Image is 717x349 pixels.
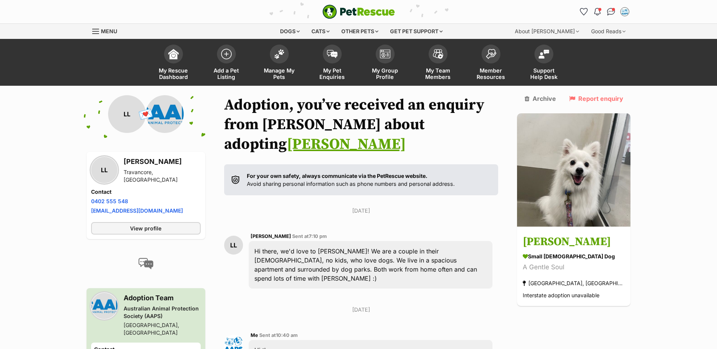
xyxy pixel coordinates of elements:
[224,236,243,255] div: LL
[224,207,499,215] p: [DATE]
[539,49,549,59] img: help-desk-icon-fdf02630f3aa405de69fd3d07c3f3aa587a6932b1a1747fa1d2bba05be0121f9.svg
[421,67,455,80] span: My Team Members
[101,28,117,34] span: Menu
[380,49,390,59] img: group-profile-icon-3fa3cf56718a62981997c0bc7e787c4b2cf8bcc04b72c1350f741eb67cf2f40e.svg
[124,293,201,303] h3: Adoption Team
[306,41,359,86] a: My Pet Enquiries
[474,67,508,80] span: Member Resources
[247,172,455,188] p: Avoid sharing personal information such as phone numbers and personal address.
[292,233,327,239] span: Sent at
[523,234,625,251] h3: [PERSON_NAME]
[465,41,517,86] a: Member Resources
[592,6,604,18] button: Notifications
[91,222,201,235] a: View profile
[578,6,631,18] ul: Account quick links
[594,8,600,15] img: notifications-46538b983faf8c2785f20acdc204bb7945ddae34d4c08c2a6579f10ce5e182be.svg
[621,8,629,15] img: Adoption Team profile pic
[138,258,153,269] img: conversation-icon-4a6f8262b818ee0b60e3300018af0b2d0b884aa5de6e9bcb8d3d4eeb1a70a7c4.svg
[517,228,630,306] a: [PERSON_NAME] small [DEMOGRAPHIC_DATA] Dog A Gentle Soul [GEOGRAPHIC_DATA], [GEOGRAPHIC_DATA] Int...
[486,49,496,59] img: member-resources-icon-8e73f808a243e03378d46382f2149f9095a855e16c252ad45f914b54edf8863c.svg
[315,67,349,80] span: My Pet Enquiries
[91,198,128,204] a: 0402 555 548
[91,188,201,196] h4: Contact
[91,157,118,183] div: LL
[146,95,184,133] img: Australian Animal Protection Society (AAPS) profile pic
[578,6,590,18] a: Favourites
[249,241,493,289] div: Hi there, we'd love to [PERSON_NAME]! We are a couple in their [DEMOGRAPHIC_DATA], no kids, who l...
[523,253,625,261] div: small [DEMOGRAPHIC_DATA] Dog
[359,41,412,86] a: My Group Profile
[253,41,306,86] a: Manage My Pets
[523,278,625,289] div: [GEOGRAPHIC_DATA], [GEOGRAPHIC_DATA]
[224,95,499,154] h1: Adoption, you’ve received an enquiry from [PERSON_NAME] about adopting
[385,24,448,39] div: Get pet support
[517,113,630,227] img: Kai
[124,321,201,337] div: [GEOGRAPHIC_DATA], [GEOGRAPHIC_DATA]
[259,332,298,338] span: Sent at
[287,135,406,154] a: [PERSON_NAME]
[124,156,201,167] h3: [PERSON_NAME]
[523,263,625,273] div: A Gentle Soul
[619,6,631,18] button: My account
[306,24,335,39] div: Cats
[251,332,258,338] span: Me
[517,41,570,86] a: Support Help Desk
[200,41,253,86] a: Add a Pet Listing
[221,49,232,59] img: add-pet-listing-icon-0afa8454b4691262ce3f59096e99ab1cd57d4a30225e0717b998d2c9b9846f56.svg
[586,24,631,39] div: Good Reads
[605,6,617,18] a: Conversations
[156,67,190,80] span: My Rescue Dashboard
[262,67,296,80] span: Manage My Pets
[412,41,465,86] a: My Team Members
[137,106,154,122] span: 💌
[433,49,443,59] img: team-members-icon-5396bd8760b3fe7c0b43da4ab00e1e3bb1a5d9ba89233759b79545d2d3fc5d0d.svg
[91,293,118,319] img: Australian Animal Protection Society (AAPS) profile pic
[276,332,298,338] span: 10:40 am
[607,8,615,15] img: chat-41dd97257d64d25036548639549fe6c8038ab92f7586957e7f3b1b290dea8141.svg
[168,49,179,59] img: dashboard-icon-eb2f2d2d3e046f16d808141f083e7271f6b2e854fb5c12c21221c1fb7104beca.svg
[322,5,395,19] a: PetRescue
[368,67,402,80] span: My Group Profile
[525,95,556,102] a: Archive
[124,305,201,320] div: Australian Animal Protection Society (AAPS)
[327,50,338,58] img: pet-enquiries-icon-7e3ad2cf08bfb03b45e93fb7055b45f3efa6380592205ae92323e6603595dc1f.svg
[523,292,599,299] span: Interstate adoption unavailable
[309,233,327,239] span: 7:10 pm
[108,95,146,133] div: LL
[147,41,200,86] a: My Rescue Dashboard
[124,168,201,184] div: Travancore, [GEOGRAPHIC_DATA]
[527,67,561,80] span: Support Help Desk
[130,224,161,232] span: View profile
[91,207,183,214] a: [EMAIL_ADDRESS][DOMAIN_NAME]
[509,24,584,39] div: About [PERSON_NAME]
[209,67,243,80] span: Add a Pet Listing
[274,49,285,59] img: manage-my-pets-icon-02211641906a0b7f246fdf0571729dbe1e7629f14944591b6c1af311fb30b64b.svg
[247,173,427,179] strong: For your own safety, always communicate via the PetRescue website.
[92,24,122,37] a: Menu
[275,24,305,39] div: Dogs
[322,5,395,19] img: logo-e224e6f780fb5917bec1dbf3a21bbac754714ae5b6737aabdf751b685950b380.svg
[336,24,384,39] div: Other pets
[251,233,291,239] span: [PERSON_NAME]
[569,95,623,102] a: Report enquiry
[224,306,499,313] p: [DATE]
